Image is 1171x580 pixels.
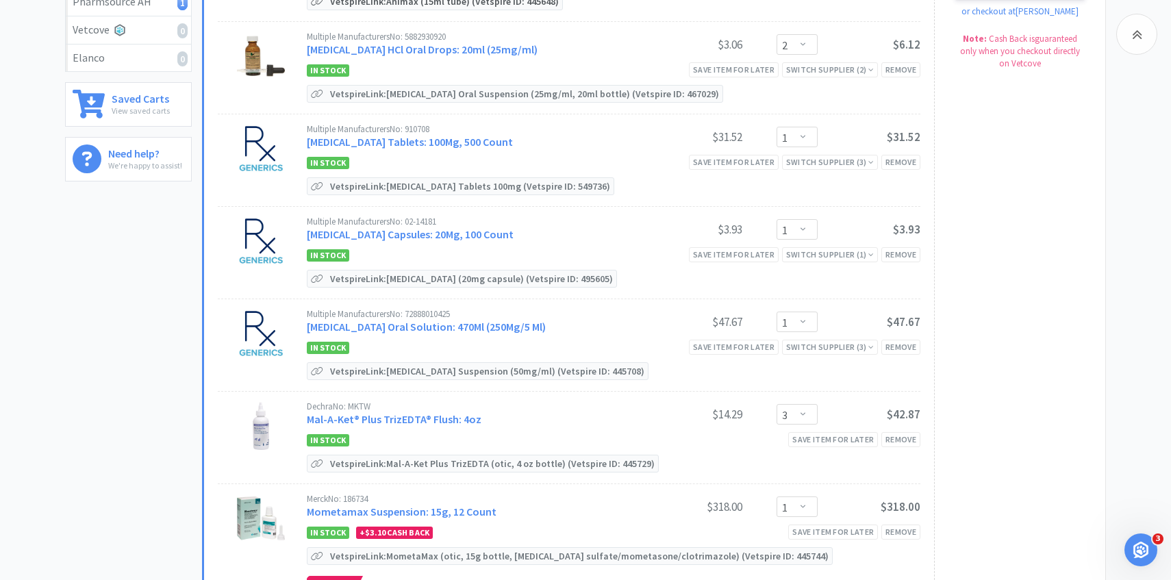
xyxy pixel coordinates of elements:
i: 0 [177,51,188,66]
img: 5beb592de8d443548e75831289d595a2_430900.jpeg [237,217,285,265]
div: Save item for later [689,155,779,169]
span: In Stock [307,434,349,446]
p: Vetspire Link: [MEDICAL_DATA] Tablets 100mg (Vetspire ID: 549736) [327,178,614,194]
span: In Stock [307,64,349,77]
a: [MEDICAL_DATA] Capsules: 20Mg, 100 Count [307,227,514,241]
a: Mal-A-Ket® Plus TrizEDTA® Flush: 4oz [307,412,481,426]
p: Vetspire Link: Mal-A-Ket Plus TrizEDTA (otic, 4 oz bottle) (Vetspire ID: 445729) [327,455,658,472]
span: $318.00 [881,499,920,514]
div: Switch Supplier ( 3 ) [786,155,874,168]
div: Remove [881,432,920,446]
img: 1b175f81800c452ea4d9abbd77371bd7_81646.jpeg [237,402,285,450]
p: Vetspire Link: MometaMax (otic, 15g bottle, [MEDICAL_DATA] sulfate/mometasone/clotrimazole) (Vets... [327,548,832,564]
p: Vetspire Link: [MEDICAL_DATA] Oral Suspension (25mg/ml, 20ml bottle) (Vetspire ID: 467029) [327,86,722,102]
div: Merck No: 186734 [307,494,640,503]
p: View saved carts [112,104,170,117]
span: $6.12 [893,37,920,52]
div: Remove [881,62,920,77]
a: or checkout at [PERSON_NAME] [961,5,1079,17]
iframe: Intercom live chat [1124,533,1157,566]
strong: Note: [963,33,987,45]
p: Vetspire Link: [MEDICAL_DATA] (20mg capsule) (Vetspire ID: 495605) [327,270,616,287]
i: 0 [177,23,188,38]
span: Cash Back is guaranteed only when you checkout directly on Vetcove [960,33,1080,69]
div: + Cash Back [356,527,433,539]
span: $31.52 [887,129,920,144]
img: a91b26ac5ece4797b8a24de7e916d8a0_745173.jpeg [237,125,285,173]
div: Save item for later [689,340,779,354]
a: Vetcove0 [66,16,191,45]
img: 165e4f807c2f49db97efab64cf0fbb09_55472.jpeg [237,32,285,80]
div: Multiple Manufacturers No: 02-14181 [307,217,640,226]
span: $3.10 [365,527,386,538]
div: Switch Supplier ( 2 ) [786,63,874,76]
div: Remove [881,525,920,539]
div: Vetcove [73,21,184,39]
span: $42.87 [887,407,920,422]
p: Vetspire Link: [MEDICAL_DATA] Suspension (50mg/ml) (Vetspire ID: 445708) [327,363,648,379]
span: In Stock [307,342,349,354]
div: Save item for later [788,432,878,446]
div: Save item for later [788,525,878,539]
span: $3.93 [893,222,920,237]
div: Dechra No: MKTW [307,402,640,411]
div: $3.93 [640,221,742,238]
span: In Stock [307,157,349,169]
div: $3.06 [640,36,742,53]
div: Elanco [73,49,184,67]
span: In Stock [307,527,349,539]
div: $318.00 [640,499,742,515]
div: Switch Supplier ( 1 ) [786,248,874,261]
div: Remove [881,340,920,354]
div: Save item for later [689,247,779,262]
img: 00761de52cf141e79f6c687939682643_492321.jpeg [237,494,285,542]
img: 8505cff71f034bc68b95e8fc666d0d5e_798615.jpeg [237,310,285,357]
div: Remove [881,155,920,169]
div: Save item for later [689,62,779,77]
a: Mometamax Suspension: 15g, 12 Count [307,505,496,518]
div: Remove [881,247,920,262]
a: Elanco0 [66,45,191,72]
a: [MEDICAL_DATA] HCl Oral Drops: 20ml (25mg/ml) [307,42,538,56]
div: $14.29 [640,406,742,423]
h6: Saved Carts [112,90,170,104]
h6: Need help? [108,144,182,159]
a: Saved CartsView saved carts [65,82,192,127]
span: In Stock [307,249,349,262]
span: $47.67 [887,314,920,329]
div: Multiple Manufacturers No: 910708 [307,125,640,134]
p: We're happy to assist! [108,159,182,172]
span: 3 [1153,533,1163,544]
div: Switch Supplier ( 3 ) [786,340,874,353]
div: $47.67 [640,314,742,330]
div: Multiple Manufacturers No: 72888010425 [307,310,640,318]
a: [MEDICAL_DATA] Tablets: 100Mg, 500 Count [307,135,513,149]
a: [MEDICAL_DATA] Oral Solution: 470Ml (250Mg/5 Ml) [307,320,546,333]
div: Multiple Manufacturers No: 5882930920 [307,32,640,41]
div: $31.52 [640,129,742,145]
